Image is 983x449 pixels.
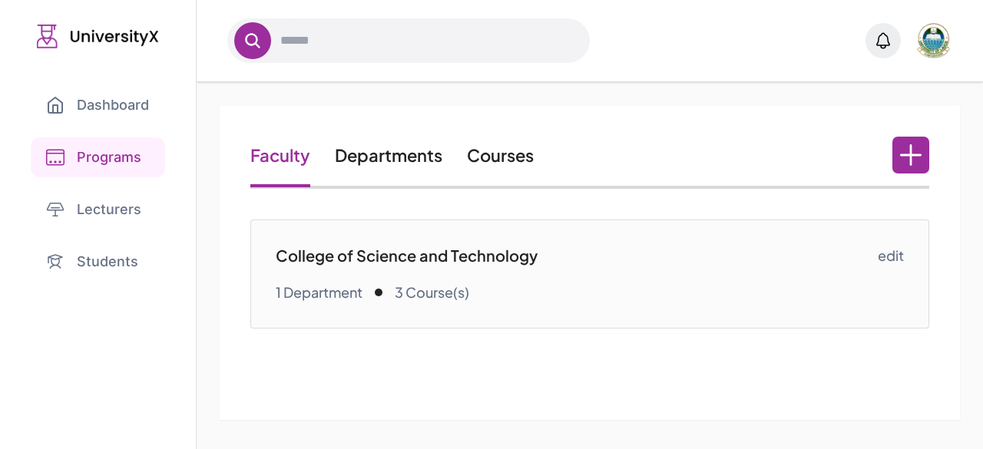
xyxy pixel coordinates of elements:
[31,85,164,125] a: Dashboard
[467,144,534,166] a: Courses
[878,245,904,266] a: edit
[276,245,877,266] p: College of Science and Technology
[37,25,159,48] img: UniversityX
[31,242,165,282] a: Students
[335,144,442,166] a: Departments
[276,245,877,303] a: College of Science and Technology1 Department 3 Course(s)
[276,282,362,303] p: 1 Department
[31,137,165,177] a: Programs
[250,144,310,166] a: Faculty
[31,190,165,229] a: Lecturers
[395,282,469,303] p: 3 Course(s)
